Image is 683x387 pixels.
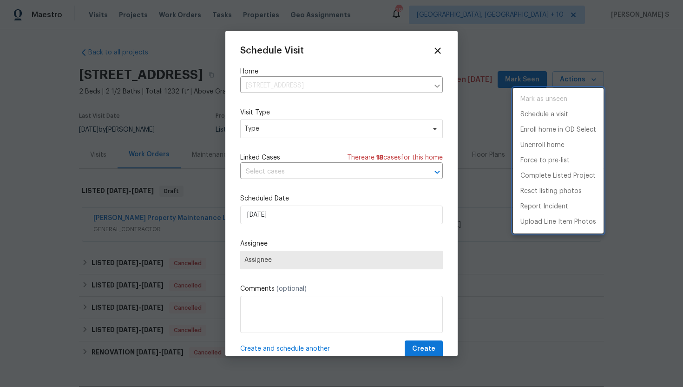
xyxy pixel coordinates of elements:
p: Complete Listed Project [520,171,596,181]
p: Unenroll home [520,140,565,150]
p: Enroll home in OD Select [520,125,596,135]
p: Report Incident [520,202,568,212]
p: Schedule a visit [520,110,568,120]
p: Upload Line Item Photos [520,217,596,227]
p: Reset listing photos [520,187,582,196]
p: Force to pre-list [520,156,570,166]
